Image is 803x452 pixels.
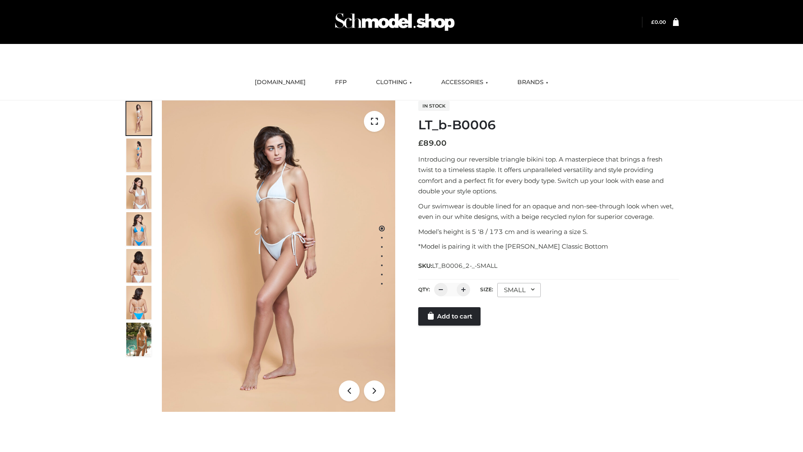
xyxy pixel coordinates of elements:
span: £ [651,19,655,25]
a: BRANDS [511,73,555,92]
a: £0.00 [651,19,666,25]
bdi: 89.00 [418,139,447,148]
a: ACCESSORIES [435,73,494,92]
img: Arieltop_CloudNine_AzureSky2.jpg [126,323,151,356]
bdi: 0.00 [651,19,666,25]
img: ArielClassicBikiniTop_CloudNine_AzureSky_OW114ECO_1-scaled.jpg [126,102,151,135]
a: Add to cart [418,307,481,326]
span: In stock [418,101,450,111]
img: Schmodel Admin 964 [332,5,458,39]
div: SMALL [497,283,541,297]
span: £ [418,139,423,148]
a: CLOTHING [370,73,418,92]
label: QTY: [418,286,430,293]
h1: LT_b-B0006 [418,118,679,133]
p: *Model is pairing it with the [PERSON_NAME] Classic Bottom [418,241,679,252]
a: FFP [329,73,353,92]
p: Introducing our reversible triangle bikini top. A masterpiece that brings a fresh twist to a time... [418,154,679,197]
p: Our swimwear is double lined for an opaque and non-see-through look when wet, even in our white d... [418,201,679,222]
img: ArielClassicBikiniTop_CloudNine_AzureSky_OW114ECO_3-scaled.jpg [126,175,151,209]
span: LT_B0006_2-_-SMALL [432,262,497,270]
a: [DOMAIN_NAME] [248,73,312,92]
img: ArielClassicBikiniTop_CloudNine_AzureSky_OW114ECO_4-scaled.jpg [126,212,151,246]
img: ArielClassicBikiniTop_CloudNine_AzureSky_OW114ECO_8-scaled.jpg [126,286,151,319]
img: ArielClassicBikiniTop_CloudNine_AzureSky_OW114ECO_7-scaled.jpg [126,249,151,282]
label: Size: [480,286,493,293]
p: Model’s height is 5 ‘8 / 173 cm and is wearing a size S. [418,226,679,237]
img: ArielClassicBikiniTop_CloudNine_AzureSky_OW114ECO_2-scaled.jpg [126,139,151,172]
img: ArielClassicBikiniTop_CloudNine_AzureSky_OW114ECO_1 [162,100,395,412]
span: SKU: [418,261,498,271]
